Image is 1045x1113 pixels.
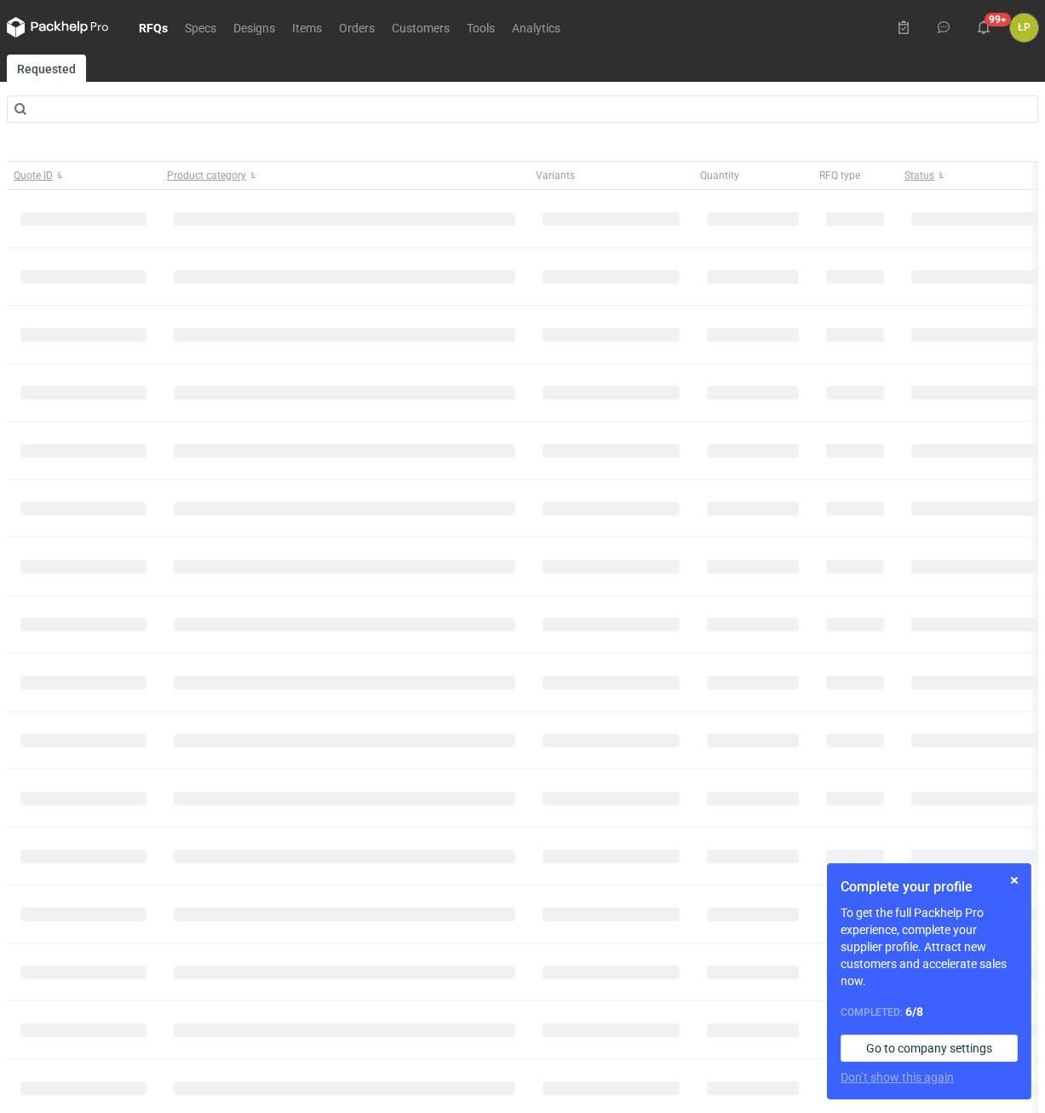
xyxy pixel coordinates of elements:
[7,55,86,82] a: Requested
[225,17,284,37] a: Designs
[819,169,860,182] span: RFQ type
[841,1003,1018,1021] div: Completed:
[130,17,176,37] a: RFQs
[160,162,529,189] button: Product category
[700,169,739,182] span: Quantity
[7,17,109,37] svg: Packhelp Pro
[841,904,1018,989] p: To get the full Packhelp Pro experience, complete your supplier profile. Attract new customers an...
[176,17,225,37] a: Specs
[1004,870,1025,891] button: Skip for now
[905,1005,923,1018] strong: 6 / 8
[1010,14,1038,42] button: ŁP
[503,17,569,37] a: Analytics
[841,877,1018,897] h1: Complete your profile
[284,17,330,37] a: Items
[904,169,934,182] span: Status
[536,169,575,182] span: Variants
[841,1069,954,1086] button: Don’t show this again
[167,169,246,182] span: Product category
[14,169,53,182] span: Quote ID
[7,162,160,189] button: Quote ID
[970,14,997,41] button: 99+
[841,1035,1018,1062] a: Go to company settings
[383,17,458,37] a: Customers
[1010,14,1038,42] div: Łukasz Postawa
[458,17,503,37] a: Tools
[330,17,383,37] a: Orders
